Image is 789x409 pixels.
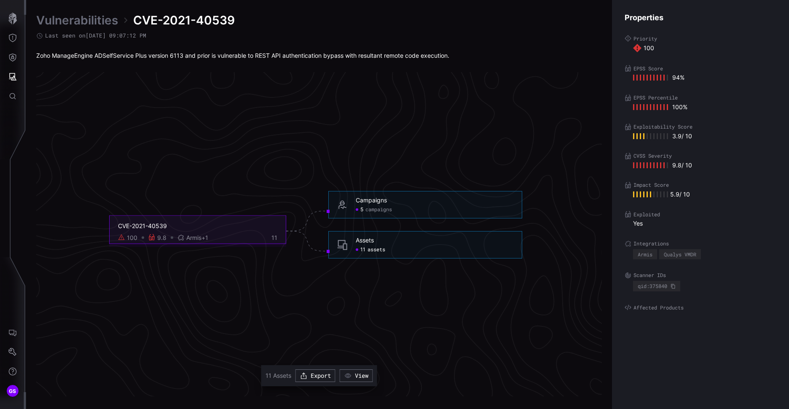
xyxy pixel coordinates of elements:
label: EPSS Score [625,65,776,72]
h4: Properties [625,13,776,22]
label: Exploited [625,211,776,218]
div: Qualys VMDR [664,252,696,257]
div: Armis [638,252,652,257]
div: 94 % [633,74,684,81]
span: assets [368,247,385,253]
div: 100 [127,234,137,242]
div: Assets [356,237,374,245]
button: View [340,369,373,382]
span: CVE-2021-40539 [133,13,235,28]
span: GS [9,387,16,396]
button: GS [0,381,25,401]
div: qid:375840 [638,283,676,289]
label: Exploitability Score [625,124,776,130]
span: 11 [360,247,365,253]
span: 5 [360,207,363,213]
span: campaigns [365,207,392,213]
div: Zoho ManageEngine ADSelfService Plus version 6113 and prior is vulnerable to REST API authenticat... [36,52,602,59]
div: CVE-2021-40539 [118,222,277,230]
div: Yes [633,220,776,227]
label: Scanner IDs [625,272,776,279]
span: 11 Assets [266,372,291,379]
div: 3.9 / 10 [633,132,692,140]
div: 9.8 [157,234,166,242]
label: CVSS Severity [625,153,776,159]
div: 9.8 / 10 [633,161,692,169]
label: Integrations [625,240,776,247]
div: 100 % [633,103,687,111]
label: Impact Score [625,182,776,188]
div: 5.9 / 10 [633,191,776,198]
div: 100 [633,44,776,52]
button: Export [295,369,335,382]
div: 11 [262,234,277,242]
div: Campaigns [356,197,387,204]
a: Vulnerabilities [36,13,118,28]
span: Armis [186,234,208,242]
time: [DATE] 09:07:12 PM [86,32,146,39]
label: Affected Products [625,304,776,311]
span: +1 [201,234,208,241]
label: Priority [625,35,776,42]
label: EPSS Percentile [625,94,776,101]
span: Last seen on [45,32,146,39]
